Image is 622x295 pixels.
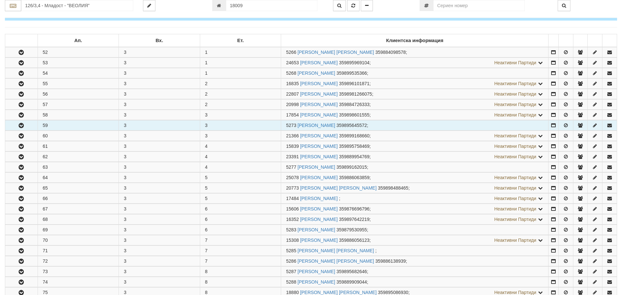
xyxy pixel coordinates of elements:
span: 4 [205,154,208,159]
span: Партида № [286,50,296,55]
span: 7 [205,238,208,243]
span: 5 [205,175,208,180]
span: 359899535366 [336,70,367,76]
span: Неактивни Партиди [494,175,536,180]
td: Ет.: No sort applied, sorting is disabled [200,34,281,47]
td: ; [281,162,549,172]
td: 3 [119,183,200,193]
td: 3 [119,225,200,235]
a: [PERSON_NAME] [PERSON_NAME] [300,290,376,295]
span: 3 [205,123,208,128]
span: Партида № [286,290,299,295]
span: Неактивни Партиди [494,196,536,201]
td: 3 [119,141,200,151]
span: 5 [205,185,208,191]
span: Неактивни Партиди [494,81,536,86]
span: Партида № [286,196,299,201]
td: ; [281,183,549,193]
td: Клиентска информация: No sort applied, sorting is disabled [281,34,549,47]
td: 65 [38,183,119,193]
td: 64 [38,173,119,183]
td: 56 [38,89,119,99]
span: 1 [205,70,208,76]
a: [PERSON_NAME] [297,123,335,128]
span: Неактивни Партиди [494,185,536,191]
span: 359895969104 [339,60,369,65]
td: 3 [119,152,200,162]
a: [PERSON_NAME] [297,164,335,170]
td: 72 [38,256,119,266]
td: 68 [38,214,119,225]
td: : No sort applied, sorting is disabled [573,34,588,47]
span: Партида № [286,123,296,128]
span: Неактивни Партиди [494,154,536,159]
td: 3 [119,131,200,141]
td: 70 [38,235,119,245]
td: : No sort applied, sorting is disabled [588,34,602,47]
a: [PERSON_NAME] [300,238,338,243]
td: 3 [119,267,200,277]
span: Партида № [286,164,296,170]
td: 3 [119,120,200,131]
b: Ет. [237,38,244,43]
span: 4 [205,164,208,170]
td: 3 [119,58,200,68]
span: Партида № [286,102,299,107]
a: [PERSON_NAME] [300,102,338,107]
span: Неактивни Партиди [494,206,536,211]
td: 3 [119,68,200,78]
span: 3 [205,133,208,138]
span: 7 [205,248,208,253]
span: 7 [205,258,208,264]
td: 59 [38,120,119,131]
span: Неактивни Партиди [494,112,536,117]
td: 57 [38,100,119,110]
span: Партида № [286,269,296,274]
span: Партида № [286,70,296,76]
a: [PERSON_NAME] [PERSON_NAME] [297,258,374,264]
span: Неактивни Партиди [494,60,536,65]
span: 359886063859 [339,175,369,180]
a: [PERSON_NAME] [300,144,338,149]
td: ; [281,47,549,57]
span: 359898488465 [378,185,408,191]
td: 3 [119,256,200,266]
td: ; [281,120,549,131]
td: ; [281,68,549,78]
td: 58 [38,110,119,120]
td: ; [281,110,549,120]
span: 359886138939 [375,258,406,264]
a: [PERSON_NAME] [300,133,338,138]
td: ; [281,214,549,225]
a: [PERSON_NAME] [297,279,335,285]
td: 3 [119,89,200,99]
td: ; [281,89,549,99]
td: ; [281,141,549,151]
td: 60 [38,131,119,141]
span: 359895086930 [378,290,408,295]
td: ; [281,225,549,235]
td: 69 [38,225,119,235]
span: 359897642219 [339,217,369,222]
td: 54 [38,68,119,78]
span: Неактивни Партиди [494,91,536,97]
td: 53 [38,58,119,68]
a: [PERSON_NAME] [300,217,338,222]
span: 359889909044 [336,279,367,285]
td: ; [281,246,549,256]
span: Партида № [286,185,299,191]
td: ; [281,131,549,141]
td: 3 [119,79,200,89]
span: 6 [205,227,208,232]
a: [PERSON_NAME] [297,70,335,76]
td: ; [281,267,549,277]
span: Партида № [286,217,299,222]
td: 74 [38,277,119,287]
span: Партида № [286,60,299,65]
td: ; [281,256,549,266]
td: 3 [119,204,200,214]
a: [PERSON_NAME] [300,175,338,180]
span: 359884726333 [339,102,369,107]
td: 3 [119,194,200,204]
span: 3598981266075 [339,91,372,97]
